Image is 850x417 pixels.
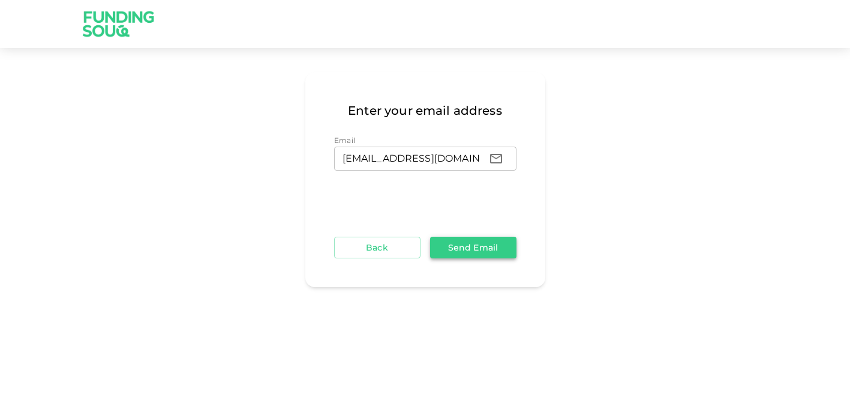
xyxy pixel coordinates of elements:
[430,237,516,258] button: Send Email
[334,237,421,258] button: Back
[334,147,479,171] input: email
[334,101,516,120] span: Enter your email address
[334,136,356,145] span: Email
[334,180,516,227] iframe: reCAPTCHA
